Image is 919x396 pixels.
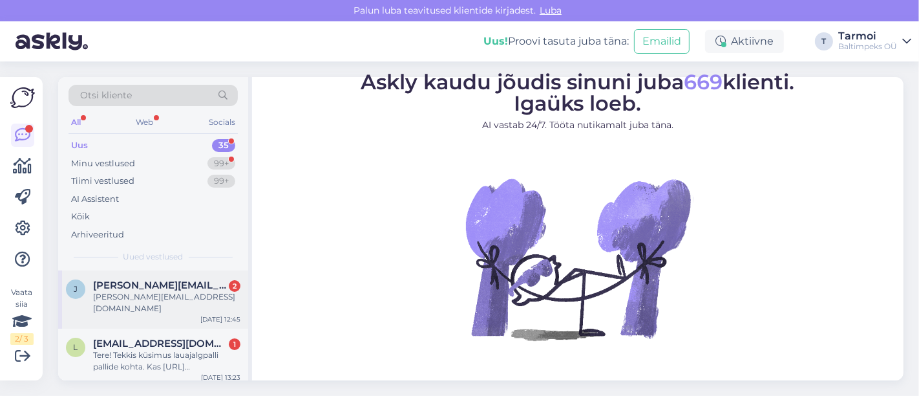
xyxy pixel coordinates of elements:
span: l [74,342,78,352]
div: Web [134,114,156,131]
div: Proovi tasuta juba täna: [483,34,629,49]
img: No Chat active [461,142,694,375]
div: 2 [229,280,240,292]
span: Otsi kliente [80,89,132,102]
div: Tere! Tekkis küsimus lauajalgpalli pallide kohta. Kas [URL][DOMAIN_NAME] hind kehtib ühele pallil... [93,349,240,373]
span: lmaljasmae@gmail.com [93,338,227,349]
span: jekaterinad@list.ru [93,280,227,291]
img: Askly Logo [10,87,35,108]
div: Minu vestlused [71,157,135,170]
div: T [815,32,833,50]
p: AI vastab 24/7. Tööta nutikamalt juba täna. [361,118,795,132]
div: 1 [229,338,240,350]
div: Arhiveeritud [71,228,124,241]
div: Baltimpeks OÜ [838,41,897,52]
span: Askly kaudu jõudis sinuni juba klienti. Igaüks loeb. [361,69,795,116]
div: Vaata siia [10,287,34,345]
a: TarmoiBaltimpeks OÜ [838,31,911,52]
div: AI Assistent [71,193,119,206]
div: Tiimi vestlused [71,175,134,188]
div: Socials [206,114,238,131]
div: [DATE] 13:23 [201,373,240,382]
span: Luba [536,5,565,16]
div: 35 [212,139,235,152]
div: Tarmoi [838,31,897,41]
button: Emailid [634,29,690,54]
div: Kõik [71,210,90,223]
span: j [74,284,78,294]
div: Aktiivne [705,30,784,53]
div: [DATE] 12:45 [200,314,240,324]
div: All [69,114,83,131]
div: Uus [71,139,88,152]
div: 99+ [207,175,235,188]
div: 99+ [207,157,235,170]
span: Uued vestlused [123,251,184,263]
span: 669 [684,69,723,94]
div: 2 / 3 [10,333,34,345]
b: Uus! [483,35,508,47]
div: [PERSON_NAME][EMAIL_ADDRESS][DOMAIN_NAME] [93,291,240,314]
